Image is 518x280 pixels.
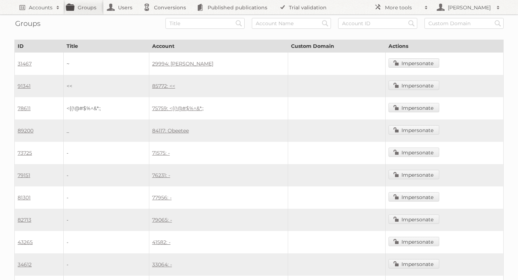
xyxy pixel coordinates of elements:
td: ~ [64,53,149,75]
a: Impersonate [388,103,439,112]
th: ID [15,40,64,53]
a: 76231: - [152,172,170,179]
td: - [64,231,149,253]
th: Custom Domain [288,40,385,53]
input: Search [492,18,503,29]
a: Impersonate [388,237,439,246]
a: Impersonate [388,58,439,68]
a: Impersonate [388,148,439,157]
input: Account Name [252,18,331,29]
a: Impersonate [388,192,439,202]
a: Impersonate [388,170,439,179]
a: 29994: [PERSON_NAME] [152,60,213,67]
a: 31467 [18,60,32,67]
a: 34612 [18,261,32,268]
input: Search [406,18,417,29]
h2: [PERSON_NAME] [446,4,493,11]
a: 78611 [18,105,31,112]
input: Title [165,18,245,29]
td: - [64,253,149,276]
td: <{(!@#$%^&*:; [64,97,149,119]
input: Custom Domain [424,18,504,29]
a: 82713 [18,217,31,223]
a: 81301 [18,194,31,201]
input: Search [320,18,331,29]
a: 79065: - [152,217,172,223]
th: Title [64,40,149,53]
a: 89200 [18,127,33,134]
td: - [64,142,149,164]
a: 41582: - [152,239,171,245]
td: << [64,75,149,97]
h2: More tools [385,4,421,11]
td: - [64,186,149,209]
a: Impersonate [388,259,439,268]
a: 79151 [18,172,30,179]
input: Search [233,18,244,29]
input: Account ID [338,18,417,29]
a: 75759: <{(!@#$%^&*:; [152,105,204,112]
a: 77956: - [152,194,172,201]
a: Impersonate [388,81,439,90]
a: 43265 [18,239,33,245]
th: Account [149,40,288,53]
h2: Accounts [29,4,53,11]
a: 33064: - [152,261,172,268]
a: 84117: Obeetee [152,127,189,134]
a: 91341 [18,83,31,89]
a: 73725 [18,150,32,156]
td: _ [64,119,149,142]
a: Impersonate [388,214,439,224]
a: 85772: << [152,83,175,89]
th: Actions [385,40,503,53]
td: - [64,209,149,231]
a: Impersonate [388,125,439,135]
a: 71575: - [152,150,170,156]
td: - [64,164,149,186]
